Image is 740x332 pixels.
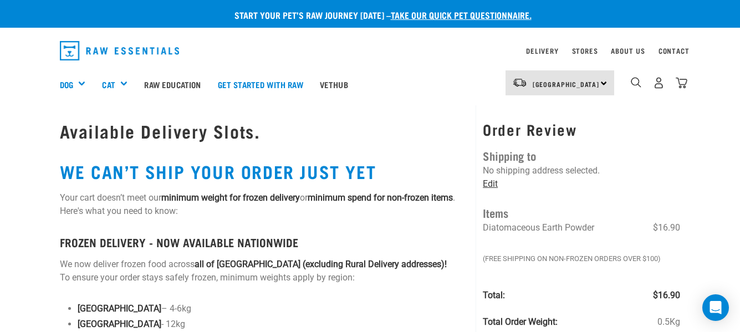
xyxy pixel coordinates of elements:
h1: Available Delivery Slots. [60,121,469,141]
p: Your cart doesn’t meet our or . Here's what you need to know: [60,191,469,218]
strong: Total Order Weight: [483,316,558,327]
strong: [GEOGRAPHIC_DATA] [78,303,161,314]
strong: minimum spend for non-frozen items [308,192,453,203]
a: Vethub [312,62,356,106]
div: Open Intercom Messenger [702,294,729,321]
img: home-icon@2x.png [676,77,687,89]
h2: WE CAN’T SHIP YOUR ORDER JUST YET [60,161,469,181]
a: Stores [572,49,598,53]
img: user.png [653,77,665,89]
span: [GEOGRAPHIC_DATA] [533,82,600,86]
p: – 4-6kg [78,302,469,315]
strong: [GEOGRAPHIC_DATA] [78,319,161,329]
em: (Free Shipping on Non-Frozen orders over $100) [483,253,721,264]
h4: Shipping to [483,147,680,164]
img: van-moving.png [512,78,527,88]
a: Edit [483,178,498,189]
a: Cat [102,78,115,91]
a: Contact [659,49,690,53]
a: Get started with Raw [210,62,312,106]
strong: minimum weight for frozen delivery [161,192,300,203]
nav: dropdown navigation [51,37,690,65]
span: $16.90 [653,221,680,234]
img: home-icon-1@2x.png [631,77,641,88]
img: Raw Essentials Logo [60,41,180,60]
span: $16.90 [653,289,680,302]
span: Diatomaceous Earth Powder [483,222,594,233]
p: We now deliver frozen food across To ensure your order stays safely frozen, minimum weights apply... [60,258,469,284]
a: Dog [60,78,73,91]
span: 0.5Kg [657,315,680,329]
a: Delivery [526,49,558,53]
a: Raw Education [136,62,209,106]
h4: FROZEN DELIVERY - NOW AVAILABLE NATIONWIDE [60,236,469,248]
strong: Total: [483,290,505,300]
h3: Order Review [483,121,680,138]
a: take our quick pet questionnaire. [391,12,532,17]
a: About Us [611,49,645,53]
p: - 12kg [78,318,469,331]
h4: Items [483,204,680,221]
strong: all of [GEOGRAPHIC_DATA] (excluding Rural Delivery addresses)! [195,259,447,269]
p: No shipping address selected. [483,164,680,177]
